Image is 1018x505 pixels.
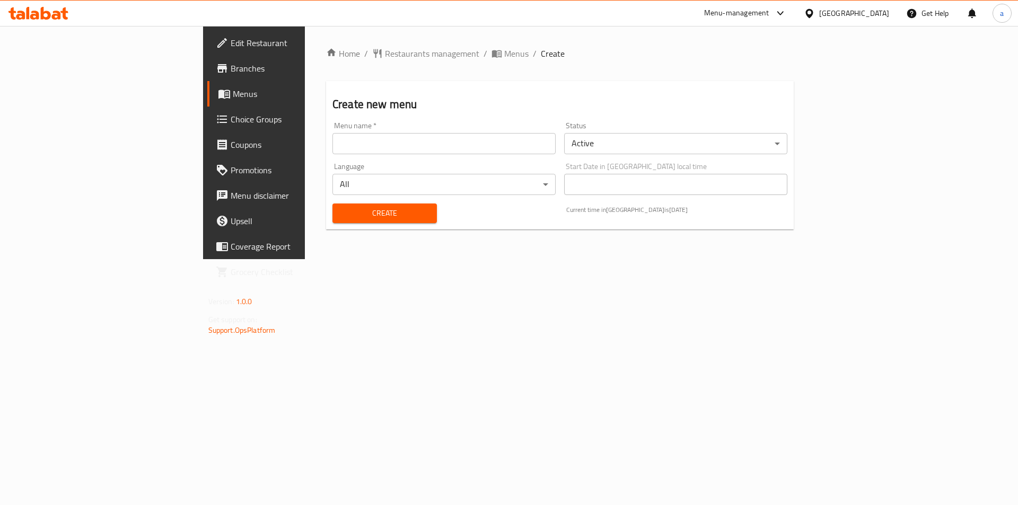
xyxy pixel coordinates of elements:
span: Branches [231,62,365,75]
span: Promotions [231,164,365,176]
span: Upsell [231,215,365,227]
input: Please enter Menu name [332,133,556,154]
a: Support.OpsPlatform [208,323,276,337]
div: Menu-management [704,7,769,20]
a: Branches [207,56,373,81]
span: Menus [504,47,529,60]
a: Choice Groups [207,107,373,132]
span: Choice Groups [231,113,365,126]
span: Grocery Checklist [231,265,365,278]
nav: breadcrumb [326,47,794,60]
span: Coupons [231,138,365,151]
span: Version: [208,295,234,308]
span: Restaurants management [385,47,479,60]
a: Promotions [207,157,373,183]
a: Restaurants management [372,47,479,60]
a: Coverage Report [207,234,373,259]
h2: Create new menu [332,96,787,112]
button: Create [332,203,437,223]
a: Edit Restaurant [207,30,373,56]
span: Edit Restaurant [231,37,365,49]
div: Active [564,133,787,154]
a: Menus [207,81,373,107]
li: / [484,47,487,60]
p: Current time in [GEOGRAPHIC_DATA] is [DATE] [566,205,787,215]
a: Coupons [207,132,373,157]
div: [GEOGRAPHIC_DATA] [819,7,889,19]
li: / [533,47,537,60]
span: Menu disclaimer [231,189,365,202]
span: Create [341,207,428,220]
a: Menus [492,47,529,60]
span: Create [541,47,565,60]
span: Coverage Report [231,240,365,253]
a: Menu disclaimer [207,183,373,208]
a: Grocery Checklist [207,259,373,285]
span: Menus [233,87,365,100]
a: Upsell [207,208,373,234]
span: Get support on: [208,313,257,326]
div: All [332,174,556,195]
span: a [1000,7,1004,19]
span: 1.0.0 [236,295,252,308]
